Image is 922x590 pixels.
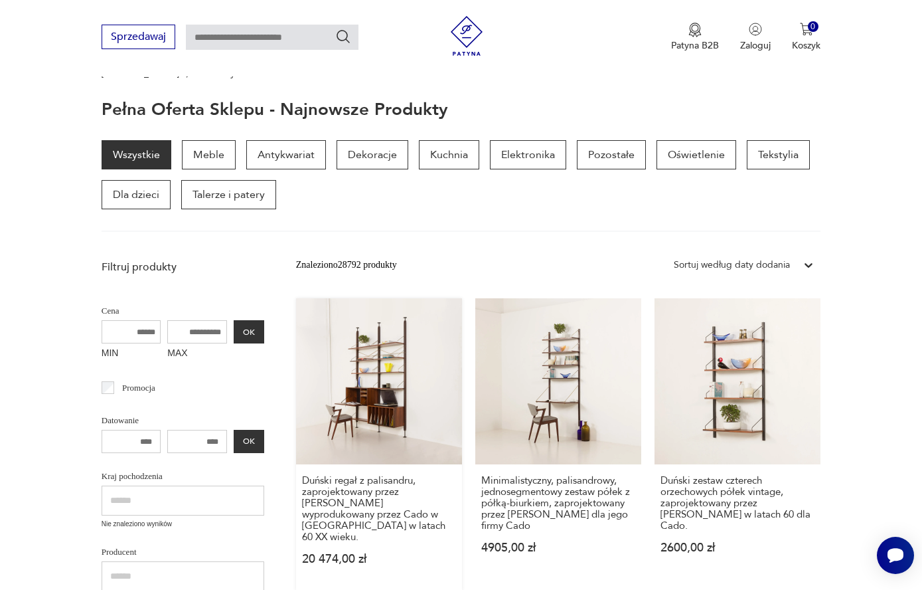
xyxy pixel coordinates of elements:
p: Patyna B2B [671,39,719,52]
a: Meble [182,140,236,169]
p: 2600,00 zł [660,542,814,553]
button: Zaloguj [740,23,771,52]
button: Patyna B2B [671,23,719,52]
p: Cena [102,304,264,318]
h3: Duński regał z palisandru, zaprojektowany przez [PERSON_NAME] wyprodukowany przez Cado w [GEOGRAP... [302,475,456,543]
p: Nie znaleziono wyników [102,519,264,530]
p: Kraj pochodzenia [102,469,264,484]
a: Oświetlenie [656,140,736,169]
button: OK [234,320,264,344]
a: Elektronika [490,140,566,169]
a: Pozostałe [577,140,646,169]
p: 4905,00 zł [481,542,635,553]
p: Producent [102,545,264,559]
p: Datowanie [102,413,264,428]
a: Sprzedawaj [102,33,175,43]
div: Sortuj według daty dodania [674,258,790,272]
p: Promocja [122,381,155,395]
img: Ikonka użytkownika [749,23,762,36]
a: Dekoracje [337,140,408,169]
a: Wszystkie [102,140,171,169]
button: OK [234,430,264,453]
div: 0 [808,21,819,33]
iframe: Smartsupp widget button [877,537,914,574]
button: 0Koszyk [792,23,820,52]
img: Ikona medalu [688,23,702,37]
p: 20 474,00 zł [302,553,456,565]
a: Kuchnia [419,140,479,169]
h3: Minimalistyczny, palisandrowy, jednosegmentowy zestaw półek z półką-biurkiem, zaprojektowany prze... [481,475,635,532]
div: Znaleziono 28792 produkty [296,258,397,272]
a: Talerze i patery [181,180,276,209]
p: Koszyk [792,39,820,52]
p: Zaloguj [740,39,771,52]
h1: Pełna oferta sklepu - najnowsze produkty [102,100,448,119]
a: [DOMAIN_NAME] [102,68,179,79]
button: Szukaj [335,29,351,45]
p: Filtruj produkty [102,260,264,274]
h3: Duński zestaw czterech orzechowych półek vintage, zaprojektowany przez [PERSON_NAME] w latach 60 ... [660,475,814,532]
label: MIN [102,344,161,365]
img: Ikona koszyka [800,23,813,36]
a: Antykwariat [246,140,326,169]
p: Produkty [197,68,235,79]
a: Dla dzieci [102,180,171,209]
button: Sprzedawaj [102,25,175,49]
a: Tekstylia [747,140,810,169]
img: Patyna - sklep z meblami i dekoracjami vintage [447,16,487,56]
label: MAX [167,344,227,365]
a: Ikona medaluPatyna B2B [671,23,719,52]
